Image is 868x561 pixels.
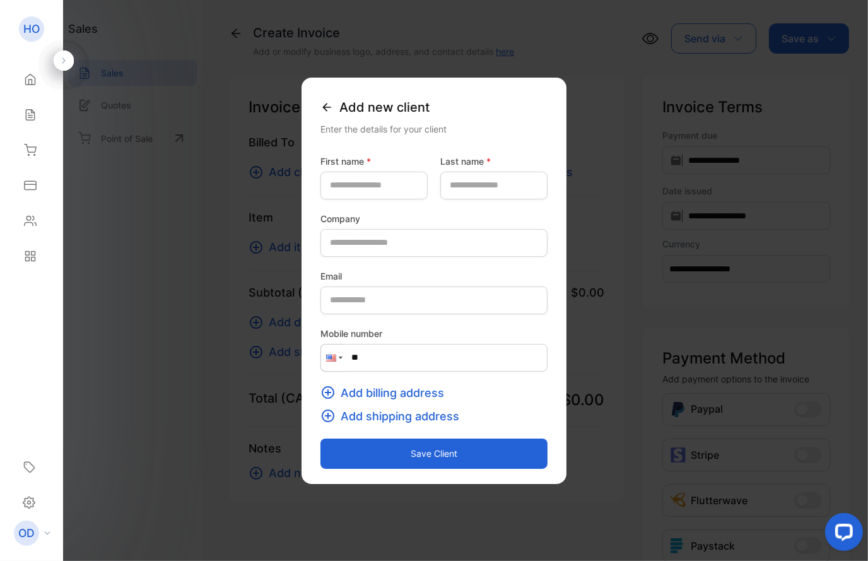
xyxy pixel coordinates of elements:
[440,155,548,168] label: Last name
[320,122,548,136] div: Enter the details for your client
[23,21,40,37] p: HO
[320,212,548,225] label: Company
[339,98,430,117] span: Add new client
[321,345,345,371] div: United States: + 1
[341,384,444,401] span: Add billing address
[320,439,548,469] button: Save client
[341,408,459,425] span: Add shipping address
[815,508,868,561] iframe: LiveChat chat widget
[18,525,35,541] p: OD
[320,327,548,340] label: Mobile number
[320,269,548,283] label: Email
[320,155,428,168] label: First name
[320,408,467,425] button: Add shipping address
[320,384,452,401] button: Add billing address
